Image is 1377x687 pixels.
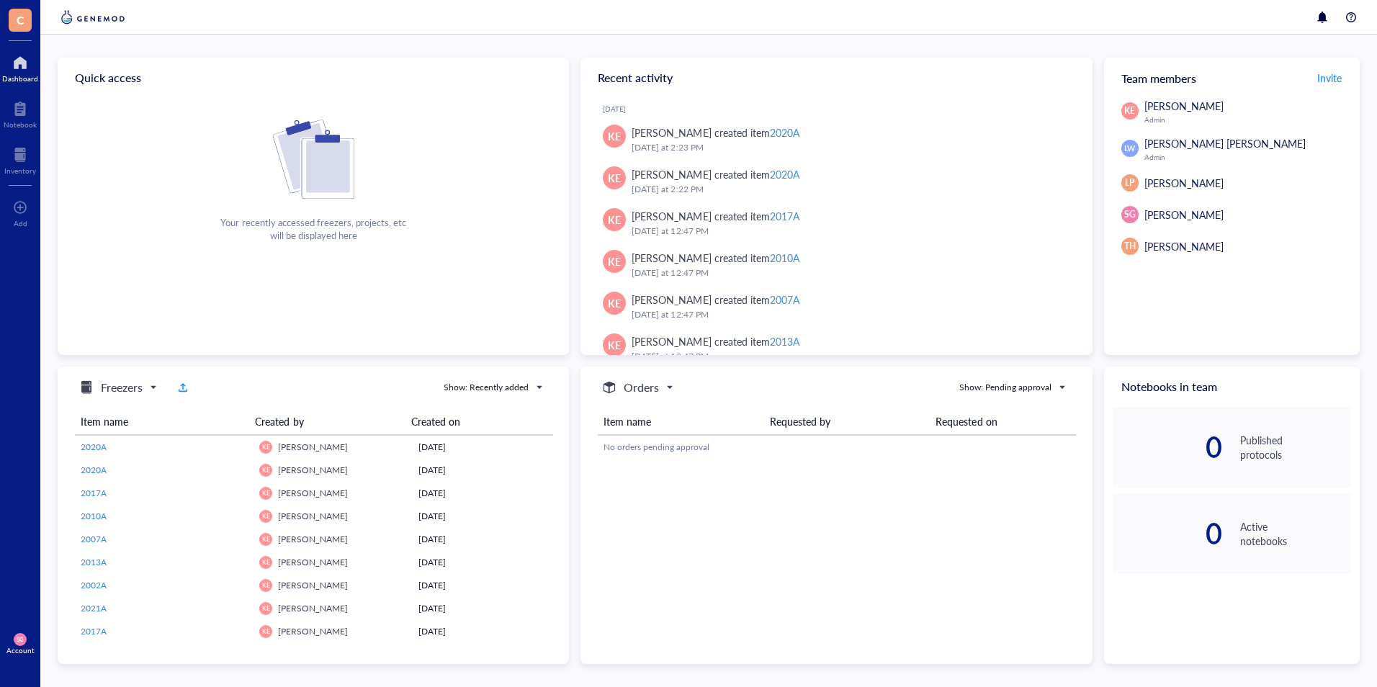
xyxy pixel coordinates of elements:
[278,579,348,591] span: [PERSON_NAME]
[81,625,248,638] a: 2017A
[608,128,621,144] span: KE
[1144,153,1351,161] div: Admin
[101,379,143,396] h5: Freezers
[608,295,621,311] span: KE
[4,166,36,175] div: Inventory
[592,328,1080,369] a: KE[PERSON_NAME] created item2013A[DATE] at 12:47 PM
[1144,239,1224,253] span: [PERSON_NAME]
[1113,436,1224,459] div: 0
[81,510,248,523] a: 2010A
[4,143,36,175] a: Inventory
[2,74,38,83] div: Dashboard
[1144,136,1306,151] span: [PERSON_NAME] [PERSON_NAME]
[1124,208,1136,221] span: SG
[770,167,799,181] div: 2020A
[81,441,248,454] a: 2020A
[4,120,37,129] div: Notebook
[262,536,270,543] span: KE
[1124,104,1135,117] span: KE
[14,219,27,228] div: Add
[604,441,1070,454] div: No orders pending approval
[418,487,547,500] div: [DATE]
[273,120,354,199] img: Cf+DiIyRRx+BTSbnYhsZzE9to3+AfuhVxcka4spAAAAAElFTkSuQmCC
[418,556,547,569] div: [DATE]
[262,513,270,520] span: KE
[81,441,107,453] span: 2020A
[770,292,799,307] div: 2007A
[81,602,107,614] span: 2021A
[624,379,659,396] h5: Orders
[580,58,1092,98] div: Recent activity
[1144,99,1224,113] span: [PERSON_NAME]
[220,216,405,242] div: Your recently accessed freezers, projects, etc will be displayed here
[81,464,107,476] span: 2020A
[418,602,547,615] div: [DATE]
[278,487,348,499] span: [PERSON_NAME]
[632,224,1069,238] div: [DATE] at 12:47 PM
[262,582,270,589] span: KE
[81,533,107,545] span: 2007A
[1144,115,1351,124] div: Admin
[278,556,348,568] span: [PERSON_NAME]
[959,381,1051,394] div: Show: Pending approval
[592,119,1080,161] a: KE[PERSON_NAME] created item2020A[DATE] at 2:23 PM
[81,556,107,568] span: 2013A
[592,244,1080,286] a: KE[PERSON_NAME] created item2010A[DATE] at 12:47 PM
[81,487,248,500] a: 2017A
[249,408,405,435] th: Created by
[418,464,547,477] div: [DATE]
[1317,71,1342,85] span: Invite
[2,51,38,83] a: Dashboard
[592,286,1080,328] a: KE[PERSON_NAME] created item2007A[DATE] at 12:47 PM
[81,464,248,477] a: 2020A
[17,11,24,29] span: C
[1125,176,1134,189] span: LP
[81,579,248,592] a: 2002A
[262,490,270,497] span: KE
[405,408,542,435] th: Created on
[1144,176,1224,190] span: [PERSON_NAME]
[608,212,621,228] span: KE
[1113,522,1224,545] div: 0
[592,202,1080,244] a: KE[PERSON_NAME] created item2017A[DATE] at 12:47 PM
[632,208,799,224] div: [PERSON_NAME] created item
[770,209,799,223] div: 2017A
[262,605,270,612] span: KE
[418,533,547,546] div: [DATE]
[1104,367,1360,407] div: Notebooks in team
[764,408,930,435] th: Requested by
[444,381,529,394] div: Show: Recently added
[278,602,348,614] span: [PERSON_NAME]
[4,97,37,129] a: Notebook
[632,182,1069,197] div: [DATE] at 2:22 PM
[58,9,128,26] img: genemod-logo
[6,646,35,655] div: Account
[1240,433,1351,462] div: Published protocols
[278,533,348,545] span: [PERSON_NAME]
[1124,240,1136,253] span: TH
[278,625,348,637] span: [PERSON_NAME]
[17,636,23,642] span: SG
[632,292,799,307] div: [PERSON_NAME] created item
[262,628,270,635] span: KE
[262,444,270,451] span: KE
[930,408,1076,435] th: Requested on
[81,556,248,569] a: 2013A
[81,602,248,615] a: 2021A
[81,487,107,499] span: 2017A
[81,510,107,522] span: 2010A
[418,441,547,454] div: [DATE]
[262,559,270,566] span: KE
[632,166,799,182] div: [PERSON_NAME] created item
[598,408,764,435] th: Item name
[75,408,249,435] th: Item name
[603,104,1080,113] div: [DATE]
[770,125,799,140] div: 2020A
[608,170,621,186] span: KE
[278,441,348,453] span: [PERSON_NAME]
[81,579,107,591] span: 2002A
[1317,66,1342,89] button: Invite
[1104,58,1360,98] div: Team members
[81,625,107,637] span: 2017A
